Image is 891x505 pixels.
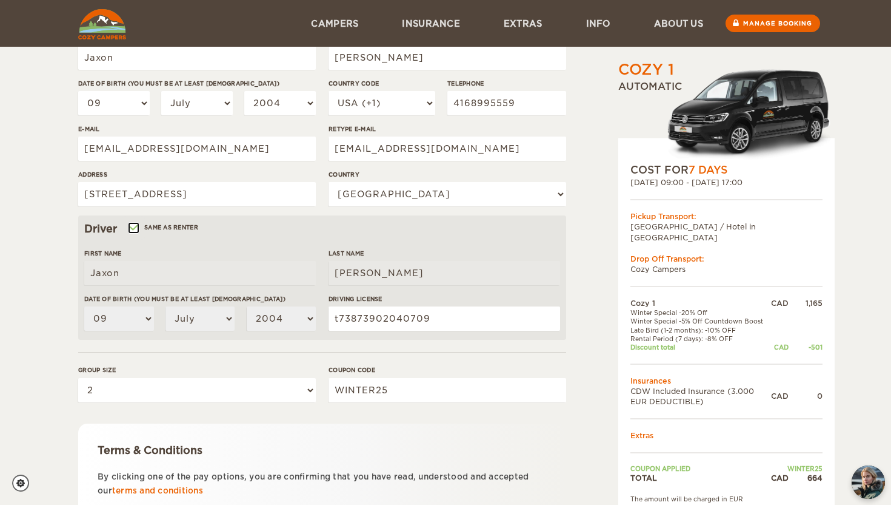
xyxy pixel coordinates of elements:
label: Telephone [447,79,566,88]
input: e.g. example@example.com [78,137,316,161]
label: Driving License [329,294,560,303]
div: Terms & Conditions [98,443,547,458]
td: Late Bird (1-2 months): -10% OFF [630,325,771,334]
input: e.g. 1 234 567 890 [447,91,566,115]
label: Coupon code [329,365,566,375]
img: Freyja at Cozy Campers [852,466,885,499]
button: chat-button [852,466,885,499]
td: Rental Period (7 days): -8% OFF [630,334,771,342]
td: TOTAL [630,473,771,483]
td: Cozy 1 [630,298,771,308]
div: COST FOR [630,162,823,177]
div: 1,165 [789,298,823,308]
div: Cozy 1 [618,59,674,80]
label: First Name [84,249,316,258]
input: e.g. Smith [329,46,566,70]
td: Winter Special -20% Off [630,308,771,317]
div: 0 [789,391,823,401]
input: e.g. Smith [329,261,560,285]
input: e.g. Street, City, Zip Code [78,182,316,206]
div: Automatic [618,80,835,163]
div: Drop Off Transport: [630,253,823,263]
td: WINTER25 [771,464,823,473]
input: e.g. 14789654B [329,307,560,331]
label: Group size [78,365,316,375]
input: e.g. example@example.com [329,137,566,161]
input: Same as renter [129,225,137,233]
label: Address [78,170,316,179]
div: CAD [771,473,789,483]
label: Same as renter [129,222,198,233]
img: Volkswagen-Caddy-MaxiCrew_.png [667,70,835,163]
div: CAD [771,391,789,401]
div: [DATE] 09:00 - [DATE] 17:00 [630,177,823,188]
p: By clicking one of the pay options, you are confirming that you have read, understood and accepte... [98,470,547,498]
label: E-mail [78,124,316,134]
td: Extras [630,430,823,440]
input: e.g. William [78,46,316,70]
td: Insurances [630,375,823,385]
a: Manage booking [726,15,820,32]
img: Cozy Campers [78,9,126,39]
td: [GEOGRAPHIC_DATA] / Hotel in [GEOGRAPHIC_DATA] [630,222,823,242]
label: Country Code [329,79,435,88]
label: Retype E-mail [329,124,566,134]
td: Cozy Campers [630,263,823,274]
label: Date of birth (You must be at least [DEMOGRAPHIC_DATA]) [84,294,316,303]
label: Date of birth (You must be at least [DEMOGRAPHIC_DATA]) [78,79,316,88]
div: -501 [789,343,823,351]
div: Pickup Transport: [630,211,823,222]
td: Discount total [630,343,771,351]
label: Country [329,170,566,179]
a: Cookie settings [12,475,37,492]
td: CDW Included Insurance (3.000 EUR DEDUCTIBLE) [630,385,771,406]
td: Winter Special -5% Off Countdown Boost [630,317,771,325]
div: 664 [789,473,823,483]
label: Last Name [329,249,560,258]
input: e.g. William [84,261,316,285]
td: Coupon applied [630,464,771,473]
span: 7 Days [689,163,727,175]
a: terms and conditions [112,486,203,495]
div: CAD [771,298,789,308]
div: CAD [771,343,789,351]
div: The amount will be charged in EUR [630,494,823,503]
div: Driver [84,222,560,236]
